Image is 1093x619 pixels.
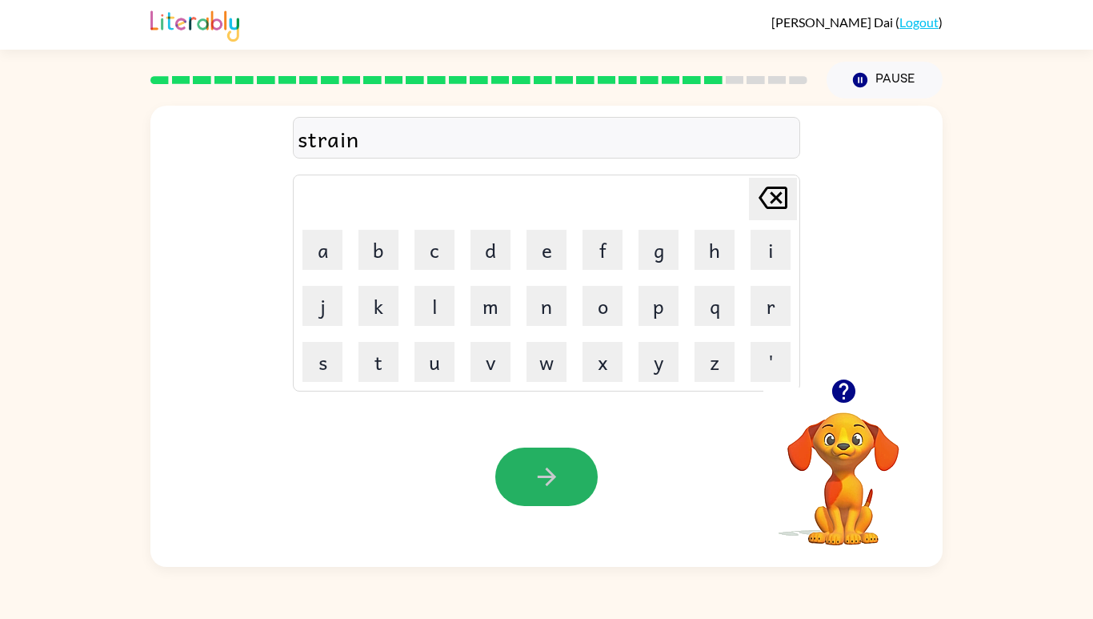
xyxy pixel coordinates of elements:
a: Logout [899,14,939,30]
button: q [695,286,735,326]
button: e [526,230,567,270]
button: f [583,230,623,270]
button: a [302,230,342,270]
button: t [358,342,398,382]
button: i [751,230,791,270]
button: r [751,286,791,326]
button: s [302,342,342,382]
div: strain [298,122,795,155]
video: Your browser must support playing .mp4 files to use Literably. Please try using another browser. [763,388,923,548]
button: x [583,342,623,382]
button: w [526,342,567,382]
button: n [526,286,567,326]
button: k [358,286,398,326]
button: o [583,286,623,326]
button: ' [751,342,791,382]
button: v [470,342,510,382]
img: Literably [150,6,239,42]
button: y [639,342,679,382]
button: l [414,286,454,326]
button: j [302,286,342,326]
div: ( ) [771,14,943,30]
button: g [639,230,679,270]
button: p [639,286,679,326]
button: z [695,342,735,382]
button: u [414,342,454,382]
button: b [358,230,398,270]
button: m [470,286,510,326]
button: c [414,230,454,270]
button: Pause [827,62,943,98]
button: d [470,230,510,270]
button: h [695,230,735,270]
span: [PERSON_NAME] Dai [771,14,895,30]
